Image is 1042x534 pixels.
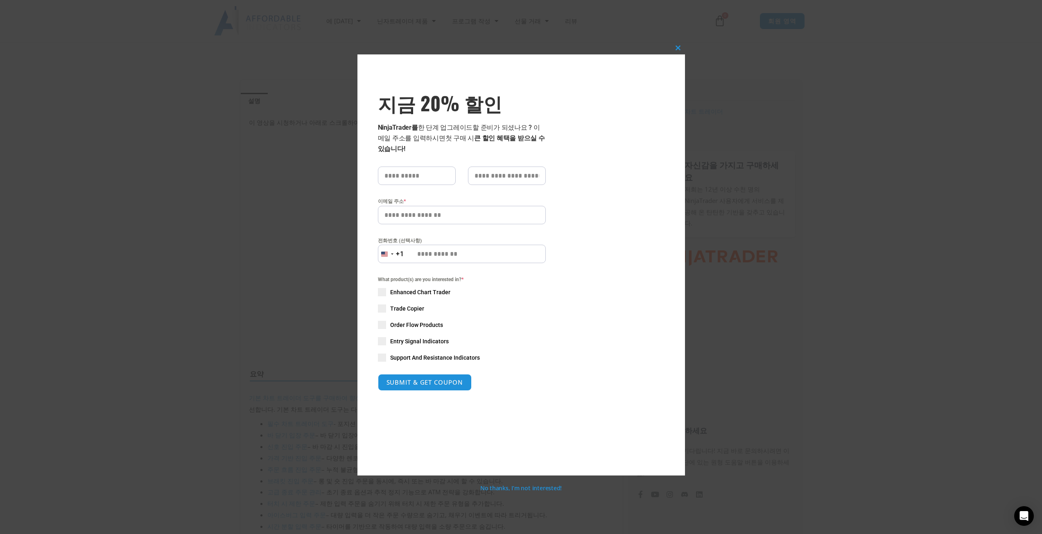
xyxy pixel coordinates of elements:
font: 큰 할인 혜택을 받으실 수 있습니다! [378,134,545,153]
div: 인터콤 메신저 열기 [1014,506,1034,526]
span: Trade Copier [390,304,424,313]
font: 전화번호 (선택사항) [378,238,422,243]
font: 지금 20% 할인 [378,89,502,117]
button: Selected country [378,245,404,263]
label: Support And Resistance Indicators [378,354,546,362]
label: Entry Signal Indicators [378,337,546,345]
font: NinjaTrader를 [378,124,418,131]
font: 이메일 주소 [378,198,404,204]
font: 한 단계 업그레이드 [418,124,473,131]
label: Order Flow Products [378,321,546,329]
label: Enhanced Chart Trader [378,288,546,296]
span: Enhanced Chart Trader [390,288,450,296]
font: +1 [396,250,404,258]
span: Order Flow Products [390,321,443,329]
span: Entry Signal Indicators [390,337,449,345]
font: 할 준비가 되셨나요 ? 이메일 주소를 입력하시면 [378,124,540,142]
span: What product(s) are you interested in? [378,275,546,284]
a: No thanks, I’m not interested! [480,484,562,492]
font: 첫 구매 시 [445,134,475,142]
label: Trade Copier [378,304,546,313]
button: SUBMIT & GET COUPON [378,374,472,391]
span: Support And Resistance Indicators [390,354,480,362]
